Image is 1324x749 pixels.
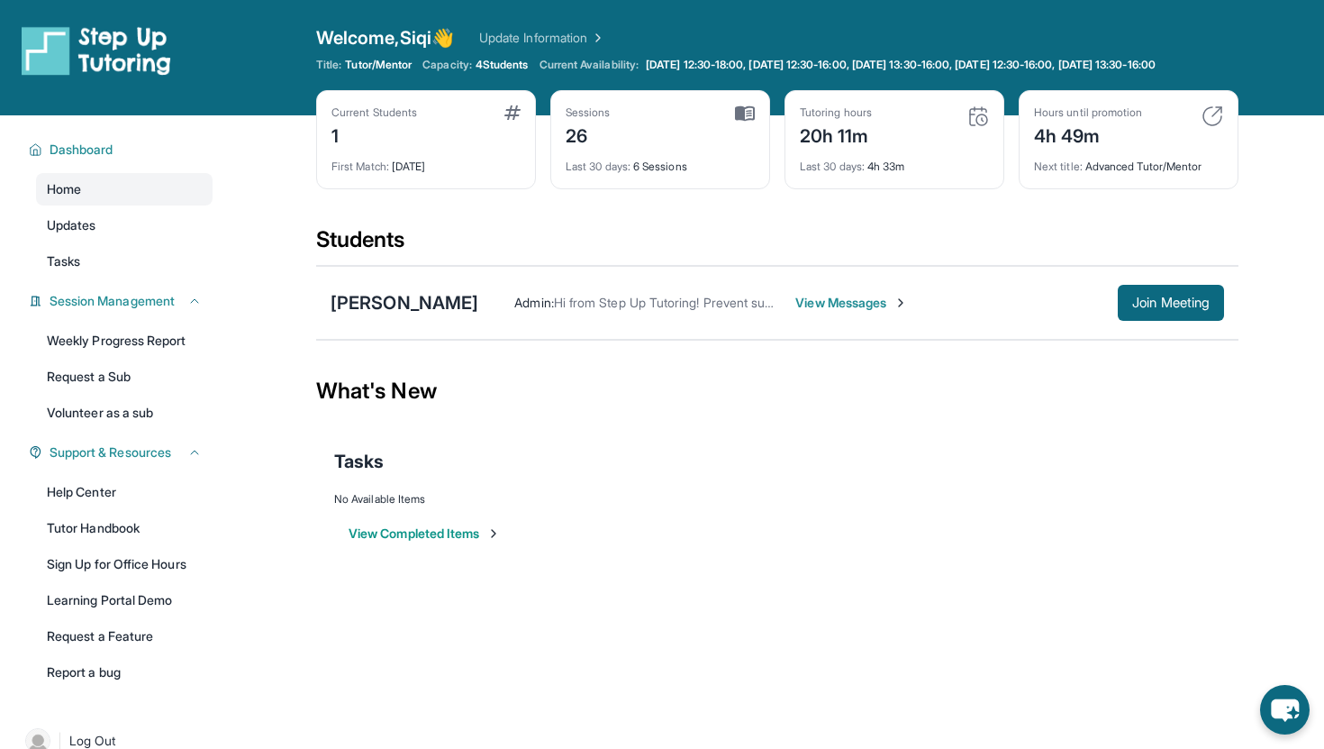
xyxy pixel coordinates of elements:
[331,120,417,149] div: 1
[642,58,1159,72] a: [DATE] 12:30-18:00, [DATE] 12:30-16:00, [DATE] 13:30-16:00, [DATE] 12:30-16:00, [DATE] 13:30-16:00
[36,548,213,580] a: Sign Up for Office Hours
[566,160,630,173] span: Last 30 days :
[50,443,171,461] span: Support & Resources
[800,120,872,149] div: 20h 11m
[316,225,1238,265] div: Students
[36,512,213,544] a: Tutor Handbook
[1118,285,1224,321] button: Join Meeting
[42,292,202,310] button: Session Management
[504,105,521,120] img: card
[345,58,412,72] span: Tutor/Mentor
[334,449,384,474] span: Tasks
[1034,160,1083,173] span: Next title :
[893,296,908,310] img: Chevron-Right
[50,141,113,159] span: Dashboard
[800,160,865,173] span: Last 30 days :
[42,141,202,159] button: Dashboard
[349,525,501,543] button: View Completed Items
[566,105,611,120] div: Sessions
[540,58,639,72] span: Current Availability:
[36,324,213,357] a: Weekly Progress Report
[36,584,213,617] a: Learning Portal Demo
[800,149,989,174] div: 4h 33m
[1132,297,1210,308] span: Join Meeting
[47,216,96,234] span: Updates
[22,25,171,76] img: logo
[47,180,81,198] span: Home
[800,105,872,120] div: Tutoring hours
[1034,149,1223,174] div: Advanced Tutor/Mentor
[36,209,213,242] a: Updates
[735,105,755,122] img: card
[331,105,417,120] div: Current Students
[36,397,213,429] a: Volunteer as a sub
[316,352,1238,431] div: What's New
[50,292,175,310] span: Session Management
[36,173,213,206] a: Home
[1034,120,1142,149] div: 4h 49m
[36,656,213,689] a: Report a bug
[1202,105,1223,127] img: card
[566,149,755,174] div: 6 Sessions
[331,290,478,315] div: [PERSON_NAME]
[1034,105,1142,120] div: Hours until promotion
[36,245,213,278] a: Tasks
[36,476,213,508] a: Help Center
[331,160,389,173] span: First Match :
[47,252,80,270] span: Tasks
[316,58,341,72] span: Title:
[331,149,521,174] div: [DATE]
[967,105,989,127] img: card
[36,361,213,393] a: Request a Sub
[587,29,605,47] img: Chevron Right
[476,58,529,72] span: 4 Students
[42,443,202,461] button: Support & Resources
[479,29,605,47] a: Update Information
[36,620,213,653] a: Request a Feature
[1260,685,1310,735] button: chat-button
[422,58,472,72] span: Capacity:
[646,58,1156,72] span: [DATE] 12:30-18:00, [DATE] 12:30-16:00, [DATE] 13:30-16:00, [DATE] 12:30-16:00, [DATE] 13:30-16:00
[566,120,611,149] div: 26
[514,295,553,310] span: Admin :
[334,492,1220,507] div: No Available Items
[316,25,454,50] span: Welcome, Siqi 👋
[795,294,908,312] span: View Messages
